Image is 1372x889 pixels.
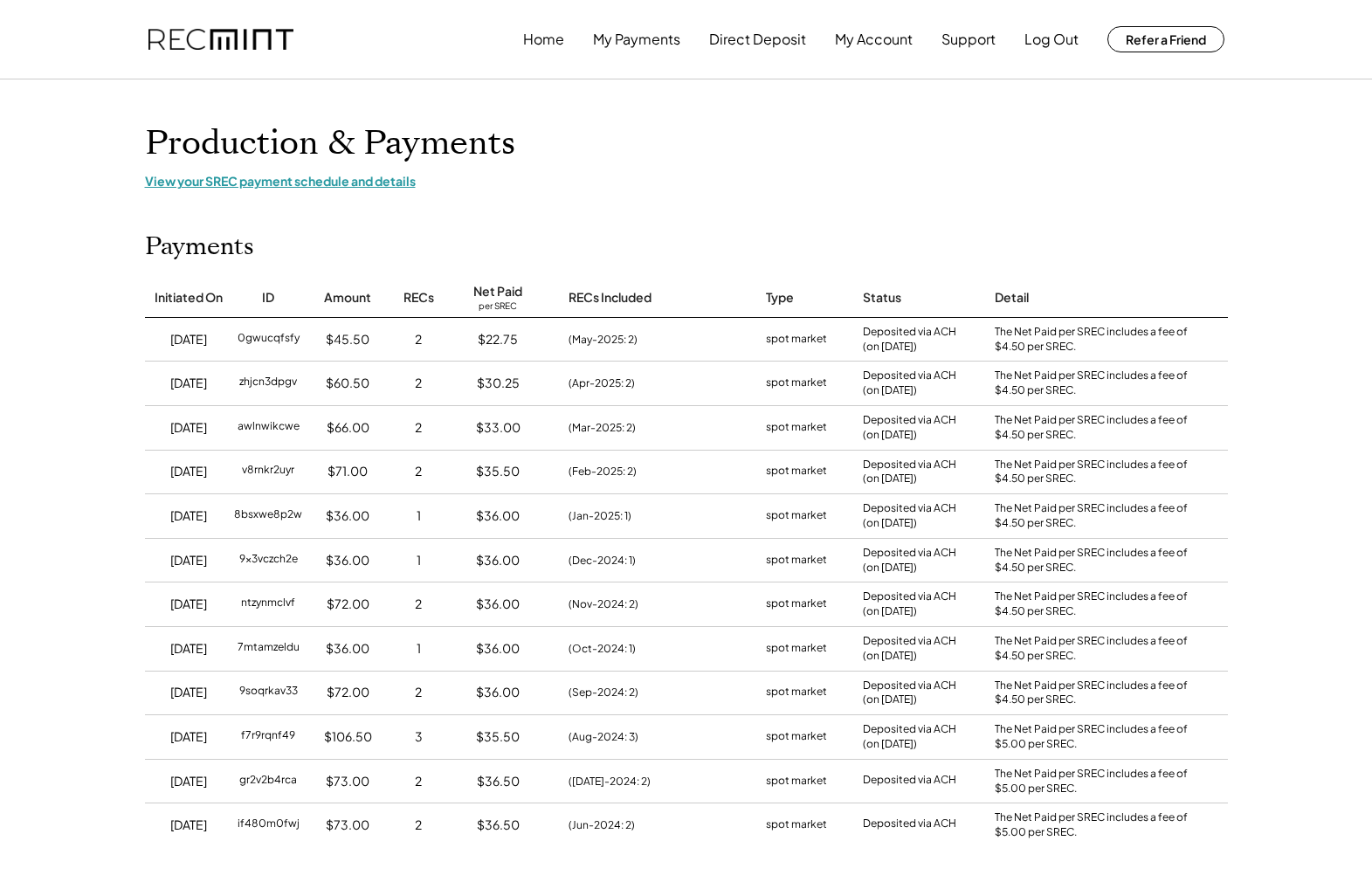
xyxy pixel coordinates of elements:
[477,375,520,392] div: $30.25
[473,283,522,300] div: Net Paid
[326,507,369,525] div: $36.00
[170,419,207,437] div: [DATE]
[417,552,421,569] div: 1
[262,289,274,307] div: ID
[324,728,372,746] div: $106.50
[863,325,956,355] div: Deposited via ACH (on [DATE])
[995,413,1196,443] div: The Net Paid per SREC includes a fee of $4.50 per SREC.
[326,640,369,658] div: $36.00
[170,640,207,658] div: [DATE]
[170,552,207,569] div: [DATE]
[327,596,369,613] div: $72.00
[170,507,207,525] div: [DATE]
[327,463,368,480] div: $71.00
[995,810,1196,840] div: The Net Paid per SREC includes a fee of $5.00 per SREC.
[155,289,223,307] div: Initiated On
[477,773,520,790] div: $36.50
[477,817,520,834] div: $36.50
[766,289,794,307] div: Type
[863,634,956,664] div: Deposited via ACH (on [DATE])
[766,684,827,701] div: spot market
[145,232,254,262] h2: Payments
[766,331,827,348] div: spot market
[863,501,956,531] div: Deposited via ACH (on [DATE])
[766,773,827,790] div: spot market
[1024,22,1079,57] button: Log Out
[569,420,636,436] div: (Mar-2025: 2)
[170,331,207,348] div: [DATE]
[170,463,207,480] div: [DATE]
[569,464,637,479] div: (Feb-2025: 2)
[569,553,636,569] div: (Dec-2024: 1)
[170,817,207,834] div: [DATE]
[476,596,520,613] div: $36.00
[766,463,827,480] div: spot market
[239,773,297,790] div: gr2v2b4rca
[766,640,827,658] div: spot market
[415,331,422,348] div: 2
[239,375,297,392] div: zhjcn3dpgv
[238,817,300,834] div: if480m0fwj
[995,501,1196,531] div: The Net Paid per SREC includes a fee of $4.50 per SREC.
[995,589,1196,619] div: The Net Paid per SREC includes a fee of $4.50 per SREC.
[238,640,300,658] div: 7mtamzeldu
[239,552,298,569] div: 9x3vczch2e
[415,419,422,437] div: 2
[569,332,638,348] div: (May-2025: 2)
[835,22,913,57] button: My Account
[863,413,956,443] div: Deposited via ACH (on [DATE])
[995,722,1196,752] div: The Net Paid per SREC includes a fee of $5.00 per SREC.
[995,546,1196,575] div: The Net Paid per SREC includes a fee of $4.50 per SREC.
[995,325,1196,355] div: The Net Paid per SREC includes a fee of $4.50 per SREC.
[326,817,369,834] div: $73.00
[1107,26,1224,52] button: Refer a Friend
[995,767,1196,796] div: The Net Paid per SREC includes a fee of $5.00 per SREC.
[476,552,520,569] div: $36.00
[476,640,520,658] div: $36.00
[145,123,1228,164] h1: Production & Payments
[766,375,827,392] div: spot market
[766,419,827,437] div: spot market
[523,22,564,57] button: Home
[995,289,1029,307] div: Detail
[327,684,369,701] div: $72.00
[476,728,520,746] div: $35.50
[863,679,956,708] div: Deposited via ACH (on [DATE])
[234,507,302,525] div: 8bsxwe8p2w
[479,300,517,314] div: per SREC
[709,22,806,57] button: Direct Deposit
[415,773,422,790] div: 2
[766,728,827,746] div: spot market
[863,773,956,790] div: Deposited via ACH
[415,375,422,392] div: 2
[995,634,1196,664] div: The Net Paid per SREC includes a fee of $4.50 per SREC.
[863,289,901,307] div: Status
[593,22,680,57] button: My Payments
[403,289,434,307] div: RECs
[417,640,421,658] div: 1
[324,289,371,307] div: Amount
[476,507,520,525] div: $36.00
[766,596,827,613] div: spot market
[569,729,638,745] div: (Aug-2024: 3)
[241,728,295,746] div: f7r9rqnf49
[569,641,636,657] div: (Oct-2024: 1)
[148,29,293,51] img: recmint-logotype%403x.png
[569,376,635,391] div: (Apr-2025: 2)
[327,419,369,437] div: $66.00
[170,684,207,701] div: [DATE]
[476,684,520,701] div: $36.00
[569,817,635,833] div: (Jun-2024: 2)
[417,507,421,525] div: 1
[478,331,518,348] div: $22.75
[476,463,520,480] div: $35.50
[863,589,956,619] div: Deposited via ACH (on [DATE])
[766,817,827,834] div: spot market
[766,507,827,525] div: spot market
[995,369,1196,398] div: The Net Paid per SREC includes a fee of $4.50 per SREC.
[415,817,422,834] div: 2
[995,679,1196,708] div: The Net Paid per SREC includes a fee of $4.50 per SREC.
[569,596,638,612] div: (Nov-2024: 2)
[863,722,956,752] div: Deposited via ACH (on [DATE])
[326,773,369,790] div: $73.00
